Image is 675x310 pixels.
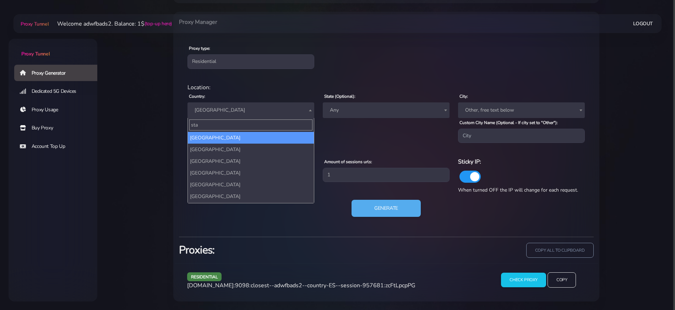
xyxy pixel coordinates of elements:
[188,202,314,214] li: [GEOGRAPHIC_DATA]
[9,39,97,58] a: Proxy Tunnel
[324,93,355,100] label: State (Optional):
[458,102,585,118] span: Other, free text below
[188,191,314,202] li: [GEOGRAPHIC_DATA]
[323,102,450,118] span: Any
[21,50,50,57] span: Proxy Tunnel
[179,243,382,257] h3: Proxies:
[458,157,585,166] h6: Sticky IP:
[352,200,421,217] button: Generate
[526,243,594,258] input: copy all to clipboard
[145,20,172,27] a: (top-up here)
[188,144,314,155] li: [GEOGRAPHIC_DATA]
[458,129,585,143] input: City
[633,17,653,30] a: Logout
[21,21,49,27] span: Proxy Tunnel
[187,282,415,289] span: [DOMAIN_NAME]:9098:closest--adwfbads2--country-ES--session-957681:zcFtLpcpPG
[189,93,205,100] label: Country:
[189,119,312,130] input: Search
[327,105,445,115] span: Any
[324,159,372,165] label: Amount of sessions urls:
[462,105,581,115] span: Other, free text below
[14,65,103,81] a: Proxy Generator
[192,105,310,115] span: Spain
[459,119,558,126] label: Custom City Name (Optional - If city set to "Other"):
[459,93,468,100] label: City:
[14,138,103,155] a: Account Top Up
[188,167,314,179] li: [GEOGRAPHIC_DATA]
[188,155,314,167] li: [GEOGRAPHIC_DATA]
[183,83,589,92] div: Location:
[14,120,103,136] a: Buy Proxy
[14,102,103,118] a: Proxy Usage
[188,179,314,191] li: [GEOGRAPHIC_DATA]
[188,132,314,144] li: [GEOGRAPHIC_DATA]
[183,149,589,157] div: Proxy Settings:
[187,272,222,281] span: residential
[570,194,666,301] iframe: Webchat Widget
[19,18,49,30] a: Proxy Tunnel
[501,273,546,287] input: Check Proxy
[14,83,103,100] a: Dedicated 5G Devices
[458,187,578,193] span: When turned OFF the IP will change for each request.
[187,102,314,118] span: Spain
[49,20,172,28] li: Welcome adwfbads2. Balance: 1$
[548,272,576,288] input: Copy
[189,45,210,52] label: Proxy type:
